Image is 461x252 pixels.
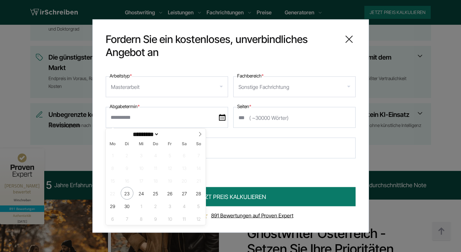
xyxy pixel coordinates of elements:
[121,200,133,212] span: September 30, 2025
[135,161,148,174] span: September 10, 2025
[121,187,133,200] span: September 23, 2025
[149,149,162,161] span: September 4, 2025
[192,200,205,212] span: Oktober 5, 2025
[106,187,119,200] span: September 22, 2025
[219,114,225,121] img: date
[195,192,266,201] span: JETZT PREIS KALKULIEREN
[149,174,162,187] span: September 18, 2025
[163,142,177,146] span: Fr
[131,131,159,138] select: Month
[135,187,148,200] span: September 24, 2025
[121,161,133,174] span: September 9, 2025
[106,142,120,146] span: Mo
[178,174,191,187] span: September 20, 2025
[164,200,176,212] span: Oktober 3, 2025
[192,149,205,161] span: September 7, 2025
[177,142,191,146] span: Sa
[192,187,205,200] span: September 28, 2025
[238,82,289,92] div: Sonstige Fachrichtung
[211,212,293,219] a: 891 Bewertungen auf Proven Expert
[106,187,356,206] button: JETZT PREIS KALKULIEREN
[121,149,133,161] span: September 2, 2025
[106,161,119,174] span: September 8, 2025
[106,212,119,225] span: Oktober 6, 2025
[120,142,134,146] span: Di
[164,187,176,200] span: September 26, 2025
[237,103,251,110] label: Seiten
[164,149,176,161] span: September 5, 2025
[192,161,205,174] span: September 14, 2025
[192,174,205,187] span: September 21, 2025
[192,212,205,225] span: Oktober 12, 2025
[149,212,162,225] span: Oktober 9, 2025
[106,200,119,212] span: September 29, 2025
[106,33,337,59] span: Fordern Sie ein kostenloses, unverbindliches Angebot an
[135,212,148,225] span: Oktober 8, 2025
[135,200,148,212] span: Oktober 1, 2025
[178,161,191,174] span: September 13, 2025
[148,142,163,146] span: Do
[106,107,228,128] input: date
[121,174,133,187] span: September 16, 2025
[237,72,264,80] label: Fachbereich
[110,103,140,110] label: Abgabetermin
[135,174,148,187] span: September 17, 2025
[106,149,119,161] span: September 1, 2025
[178,149,191,161] span: September 6, 2025
[111,82,140,92] div: Masterarbeit
[178,187,191,200] span: September 27, 2025
[135,149,148,161] span: September 3, 2025
[191,142,206,146] span: So
[164,212,176,225] span: Oktober 10, 2025
[164,174,176,187] span: September 19, 2025
[149,200,162,212] span: Oktober 2, 2025
[178,212,191,225] span: Oktober 11, 2025
[134,142,148,146] span: Mi
[149,187,162,200] span: September 25, 2025
[149,161,162,174] span: September 11, 2025
[164,161,176,174] span: September 12, 2025
[110,72,132,80] label: Arbeitstyp
[159,131,181,138] input: Year
[106,174,119,187] span: September 15, 2025
[178,200,191,212] span: Oktober 4, 2025
[121,212,133,225] span: Oktober 7, 2025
